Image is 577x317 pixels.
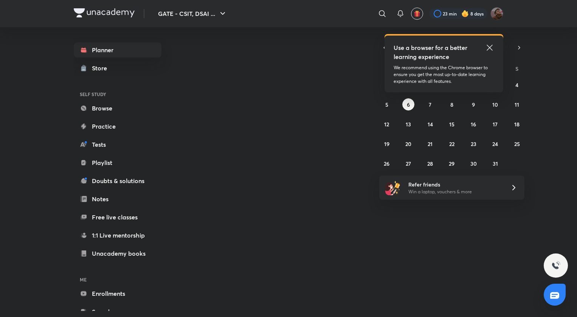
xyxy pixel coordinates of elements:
button: October 24, 2025 [489,138,501,150]
abbr: October 23, 2025 [471,140,476,148]
abbr: October 5, 2025 [385,101,388,108]
abbr: Saturday [515,65,518,72]
abbr: October 19, 2025 [384,140,389,148]
h6: ME [74,273,161,286]
abbr: October 26, 2025 [384,160,389,167]
abbr: October 9, 2025 [472,101,475,108]
abbr: October 6, 2025 [407,101,410,108]
p: Win a laptop, vouchers & more [408,188,501,195]
button: October 16, 2025 [467,118,479,130]
abbr: October 27, 2025 [406,160,411,167]
button: October 8, 2025 [446,98,458,110]
button: October 26, 2025 [381,157,393,169]
img: Company Logo [74,8,135,17]
button: October 11, 2025 [511,98,523,110]
abbr: October 24, 2025 [492,140,498,148]
button: October 9, 2025 [467,98,479,110]
a: Enrollments [74,286,161,301]
abbr: October 10, 2025 [492,101,498,108]
abbr: October 17, 2025 [493,121,498,128]
abbr: October 16, 2025 [471,121,476,128]
button: October 12, 2025 [381,118,393,130]
button: October 4, 2025 [511,79,523,91]
button: October 21, 2025 [424,138,436,150]
button: October 5, 2025 [381,98,393,110]
abbr: October 18, 2025 [514,121,520,128]
abbr: October 21, 2025 [428,140,433,148]
abbr: October 31, 2025 [493,160,498,167]
button: October 25, 2025 [511,138,523,150]
img: streak [461,10,469,17]
button: October 19, 2025 [381,138,393,150]
abbr: October 12, 2025 [384,121,389,128]
img: Suryansh Singh [490,7,503,20]
abbr: October 8, 2025 [450,101,453,108]
abbr: October 14, 2025 [428,121,433,128]
a: Unacademy books [74,246,161,261]
abbr: October 4, 2025 [515,81,518,89]
button: October 18, 2025 [511,118,523,130]
a: Browse [74,101,161,116]
button: October 15, 2025 [446,118,458,130]
abbr: October 20, 2025 [405,140,411,148]
button: October 20, 2025 [402,138,414,150]
button: GATE - CSIT, DSAI ... [154,6,232,21]
h6: SELF STUDY [74,88,161,101]
img: ttu [551,261,560,270]
button: October 23, 2025 [467,138,479,150]
a: Doubts & solutions [74,173,161,188]
a: Free live classes [74,210,161,225]
button: October 31, 2025 [489,157,501,169]
a: Playlist [74,155,161,170]
div: Store [92,64,112,73]
a: Company Logo [74,8,135,19]
button: October 7, 2025 [424,98,436,110]
abbr: October 13, 2025 [406,121,411,128]
h6: Refer friends [408,180,501,188]
button: October 22, 2025 [446,138,458,150]
button: October 29, 2025 [446,157,458,169]
a: 1:1 Live mentorship [74,228,161,243]
button: October 27, 2025 [402,157,414,169]
a: Notes [74,191,161,207]
img: referral [385,180,400,195]
a: Practice [74,119,161,134]
p: We recommend using the Chrome browser to ensure you get the most up-to-date learning experience w... [394,64,494,85]
abbr: October 11, 2025 [515,101,519,108]
a: Tests [74,137,161,152]
button: October 6, 2025 [402,98,414,110]
button: October 10, 2025 [489,98,501,110]
a: Store [74,61,161,76]
abbr: October 22, 2025 [449,140,454,148]
button: October 13, 2025 [402,118,414,130]
abbr: October 29, 2025 [449,160,454,167]
abbr: October 25, 2025 [514,140,520,148]
abbr: October 15, 2025 [449,121,454,128]
button: October 17, 2025 [489,118,501,130]
abbr: October 7, 2025 [429,101,431,108]
button: avatar [411,8,423,20]
button: October 14, 2025 [424,118,436,130]
abbr: October 30, 2025 [470,160,477,167]
abbr: October 28, 2025 [427,160,433,167]
button: October 30, 2025 [467,157,479,169]
img: avatar [414,10,420,17]
h5: Use a browser for a better learning experience [394,43,469,61]
button: October 28, 2025 [424,157,436,169]
a: Planner [74,42,161,57]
